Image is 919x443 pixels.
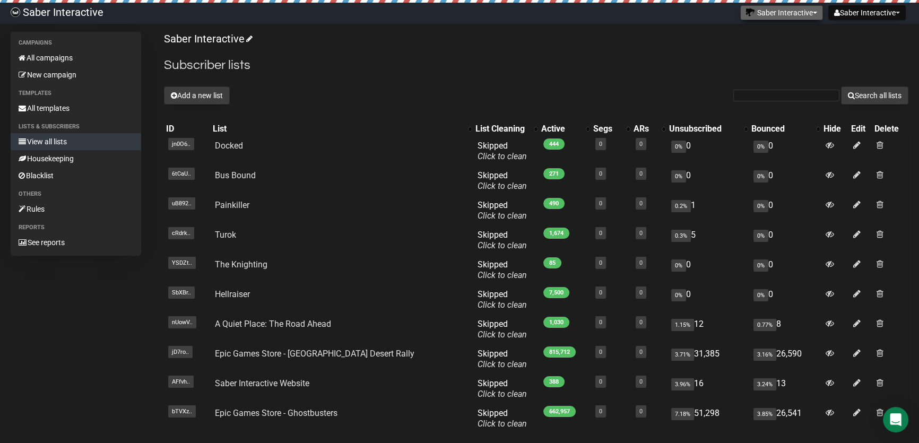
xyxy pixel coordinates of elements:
td: 0 [749,285,821,315]
img: 1.png [746,8,755,16]
div: Delete [874,124,906,134]
a: 0 [639,141,643,147]
a: 0 [599,200,602,207]
span: 6tCaU.. [168,168,195,180]
a: 0 [599,141,602,147]
a: 0 [599,230,602,237]
span: YSDZt.. [168,257,196,269]
span: 3.16% [753,349,776,361]
span: 490 [543,198,565,209]
li: Reports [11,221,141,234]
a: Click to clean [478,240,527,250]
td: 13 [749,374,821,404]
span: 3.85% [753,408,776,420]
a: All templates [11,100,141,117]
a: Epic Games Store - [GEOGRAPHIC_DATA] Desert Rally [214,349,414,359]
a: 0 [599,289,602,296]
a: Click to clean [478,270,527,280]
span: 3.24% [753,378,776,390]
a: 0 [639,170,643,177]
span: Skipped [478,170,527,191]
span: SbXBr.. [168,286,195,299]
td: 1 [667,196,750,225]
span: 3.96% [671,378,694,390]
a: Epic Games Store - Ghostbusters [214,408,337,418]
th: Segs: No sort applied, activate to apply an ascending sort [591,121,631,136]
span: 1,674 [543,228,569,239]
span: 0% [671,141,686,153]
span: 1.15% [671,319,694,331]
a: Turok [214,230,236,240]
span: 271 [543,168,565,179]
th: ID: No sort applied, sorting is disabled [164,121,210,136]
div: Unsubscribed [669,124,739,134]
a: 0 [599,170,602,177]
span: 85 [543,257,561,268]
a: A Quiet Place: The Road Ahead [214,319,331,329]
td: 5 [667,225,750,255]
a: 0 [599,259,602,266]
div: Segs [593,124,621,134]
div: Edit [851,124,870,134]
th: List Cleaning: No sort applied, activate to apply an ascending sort [473,121,539,136]
span: 0% [753,289,768,301]
a: Click to clean [478,151,527,161]
a: Click to clean [478,419,527,429]
div: List Cleaning [475,124,528,134]
td: 51,298 [667,404,750,433]
th: ARs: No sort applied, activate to apply an ascending sort [631,121,667,136]
button: Add a new list [164,86,230,105]
span: Skipped [478,319,527,340]
a: See reports [11,234,141,251]
span: uB892.. [168,197,195,210]
td: 8 [749,315,821,344]
td: 26,590 [749,344,821,374]
td: 0 [749,196,821,225]
span: AFfvh.. [168,376,194,388]
h2: Subscriber lists [164,56,908,75]
td: 0 [749,255,821,285]
a: Bus Bound [214,170,255,180]
a: Docked [214,141,242,151]
a: 0 [599,349,602,355]
td: 26,541 [749,404,821,433]
a: Painkiller [214,200,249,210]
span: 7,500 [543,287,569,298]
li: Campaigns [11,37,141,49]
span: jD7ro.. [168,346,193,358]
span: 0.2% [671,200,691,212]
a: Hellraiser [214,289,249,299]
a: 0 [639,259,643,266]
div: ID [166,124,208,134]
div: Active [541,124,580,134]
a: Click to clean [478,389,527,399]
th: Unsubscribed: No sort applied, activate to apply an ascending sort [667,121,750,136]
span: 388 [543,376,565,387]
span: Skipped [478,230,527,250]
a: 0 [599,378,602,385]
span: 662,957 [543,406,576,417]
td: 0 [667,285,750,315]
a: View all lists [11,133,141,150]
a: Blacklist [11,167,141,184]
a: 0 [639,378,643,385]
button: Saber Interactive [828,5,906,20]
button: Saber Interactive [740,5,823,20]
li: Others [11,188,141,201]
span: 0% [753,170,768,183]
span: 444 [543,138,565,150]
span: 0% [753,200,768,212]
td: 0 [749,225,821,255]
a: 0 [599,408,602,415]
a: New campaign [11,66,141,83]
td: 0 [667,136,750,166]
span: Skipped [478,259,527,280]
img: ec1bccd4d48495f5e7d53d9a520ba7e5 [11,7,20,17]
span: cRdrk.. [168,227,194,239]
a: 0 [639,230,643,237]
a: Click to clean [478,329,527,340]
button: Search all lists [841,86,908,105]
span: jn0O6.. [168,138,194,150]
a: Click to clean [478,359,527,369]
li: Lists & subscribers [11,120,141,133]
